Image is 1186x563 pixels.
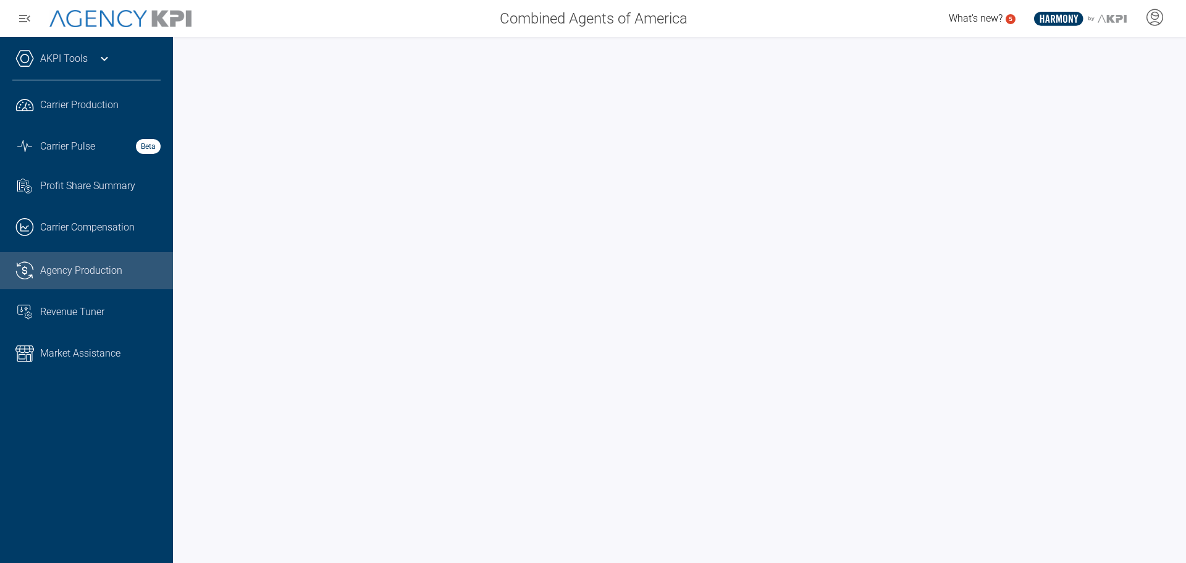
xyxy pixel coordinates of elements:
[49,10,191,28] img: AgencyKPI
[40,346,120,361] span: Market Assistance
[40,220,135,235] span: Carrier Compensation
[500,7,688,30] span: Combined Agents of America
[1009,15,1012,22] text: 5
[40,179,135,193] span: Profit Share Summary
[40,305,104,320] span: Revenue Tuner
[40,51,88,66] a: AKPI Tools
[136,139,161,154] strong: Beta
[949,12,1003,24] span: What's new?
[40,98,119,112] span: Carrier Production
[1006,14,1016,24] a: 5
[40,139,95,154] span: Carrier Pulse
[40,263,122,278] span: Agency Production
